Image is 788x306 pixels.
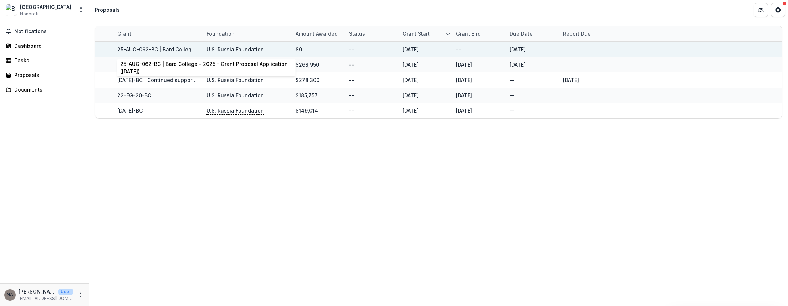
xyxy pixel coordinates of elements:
[563,77,579,83] a: [DATE]
[771,3,785,17] button: Get Help
[510,92,515,99] div: --
[452,30,485,37] div: Grant end
[113,30,135,37] div: Grant
[95,6,120,14] div: Proposals
[117,92,151,98] a: 22-EG-20-BC
[14,86,80,93] div: Documents
[505,30,537,37] div: Due Date
[398,26,452,41] div: Grant start
[14,42,80,50] div: Dashboard
[6,4,17,16] img: Bard College
[456,61,472,68] div: [DATE]
[510,76,515,84] div: --
[19,288,56,295] p: [PERSON_NAME]
[452,26,505,41] div: Grant end
[456,46,461,53] div: --
[92,5,123,15] nav: breadcrumb
[76,291,85,299] button: More
[117,108,143,114] a: [DATE]-BC
[113,26,202,41] div: Grant
[117,62,435,68] a: 25-APR-093-BC | [PERSON_NAME] Center for the Study of Civil Society and Human Rights and Smolny B...
[754,3,768,17] button: Partners
[202,26,291,41] div: Foundation
[349,92,354,99] div: --
[349,107,354,114] div: --
[206,76,264,84] p: U.S. Russia Foundation
[456,107,472,114] div: [DATE]
[296,46,302,53] div: $0
[202,30,239,37] div: Foundation
[117,46,306,52] a: 25-AUG-062-BC | Bard College - 2025 - Grant Proposal Application ([DATE])
[403,107,419,114] div: [DATE]
[456,92,472,99] div: [DATE]
[403,76,419,84] div: [DATE]
[3,26,86,37] button: Notifications
[291,26,345,41] div: Amount awarded
[296,92,318,99] div: $185,757
[403,92,419,99] div: [DATE]
[58,289,73,295] p: User
[349,61,354,68] div: --
[14,71,80,79] div: Proposals
[445,31,451,37] svg: sorted descending
[20,11,40,17] span: Nonprofit
[20,3,71,11] div: [GEOGRAPHIC_DATA]
[14,57,80,64] div: Tasks
[505,26,559,41] div: Due Date
[510,61,526,68] div: [DATE]
[291,30,342,37] div: Amount awarded
[403,46,419,53] div: [DATE]
[510,107,515,114] div: --
[206,107,264,115] p: U.S. Russia Foundation
[349,46,354,53] div: --
[296,76,319,84] div: $278,300
[510,46,526,53] div: [DATE]
[206,46,264,53] p: U.S. Russia Foundation
[349,76,354,84] div: --
[403,61,419,68] div: [DATE]
[345,30,369,37] div: Status
[398,30,434,37] div: Grant start
[76,3,86,17] button: Open entity switcher
[3,40,86,52] a: Dashboard
[117,77,573,83] a: [DATE]-BC | Continued support for [PERSON_NAME] Center for the Study of Civil Society and Human R...
[19,295,73,302] p: [EMAIL_ADDRESS][DOMAIN_NAME]
[7,292,13,297] div: Natalia Aleshina
[559,26,612,41] div: Report Due
[3,55,86,66] a: Tasks
[456,76,472,84] div: [DATE]
[206,92,264,99] p: U.S. Russia Foundation
[296,107,318,114] div: $149,014
[14,28,83,35] span: Notifications
[3,69,86,81] a: Proposals
[206,61,264,69] p: U.S. Russia Foundation
[345,26,398,41] div: Status
[3,84,86,95] a: Documents
[296,61,319,68] div: $268,950
[559,30,595,37] div: Report Due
